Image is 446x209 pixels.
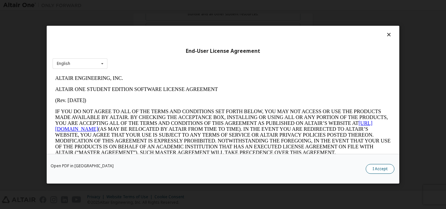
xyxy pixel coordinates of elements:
a: [URL][DOMAIN_NAME] [3,48,320,59]
p: ALTAIR ENGINEERING, INC. [3,3,338,8]
p: (Rev. [DATE]) [3,25,338,31]
p: IF YOU DO NOT AGREE TO ALL OF THE TERMS AND CONDITIONS SET FORTH BELOW, YOU MAY NOT ACCESS OR USE... [3,36,338,83]
div: English [57,62,70,66]
a: Open PDF in [GEOGRAPHIC_DATA] [51,164,114,168]
p: This Altair One Student Edition Software License Agreement (“Agreement”) is between Altair Engine... [3,88,338,112]
div: End-User License Agreement [53,48,393,54]
p: ALTAIR ONE STUDENT EDITION SOFTWARE LICENSE AGREEMENT [3,14,338,20]
button: I Accept [366,164,394,173]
